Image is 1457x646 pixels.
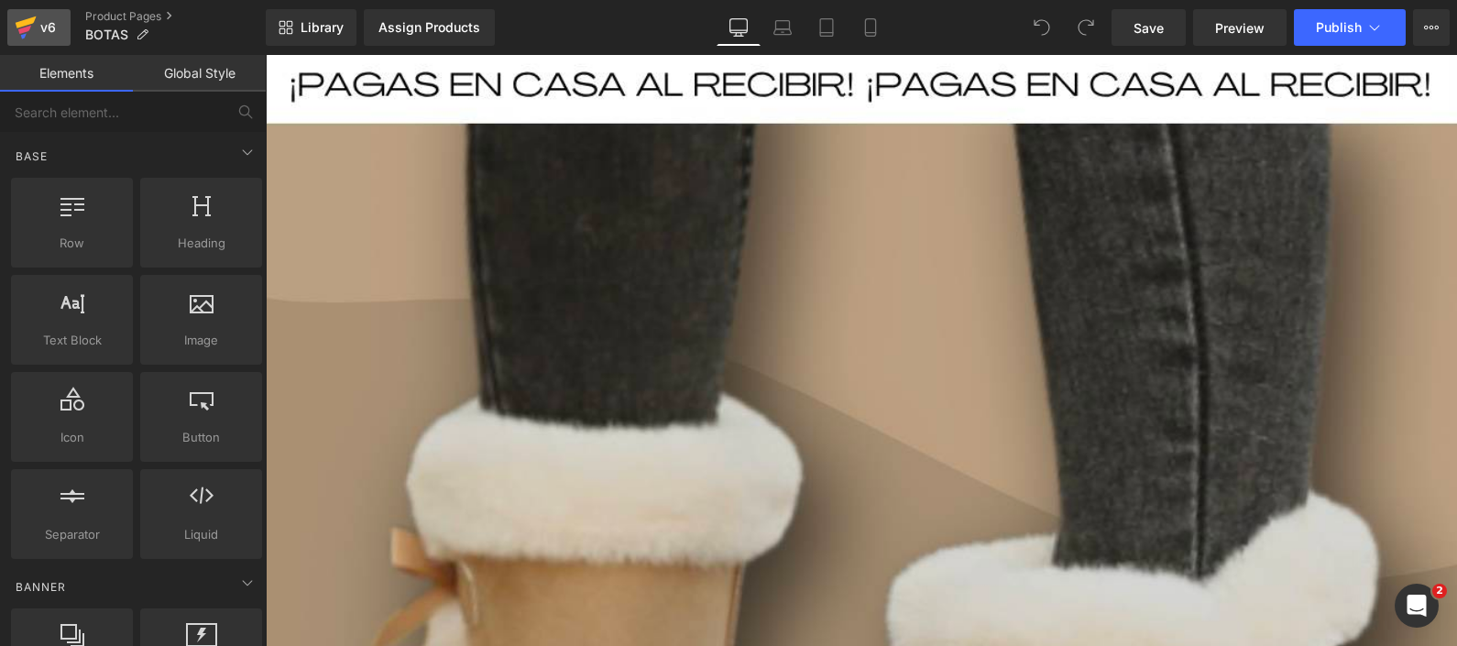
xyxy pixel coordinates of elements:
[16,428,127,447] span: Icon
[1134,18,1164,38] span: Save
[14,148,49,165] span: Base
[1432,584,1447,598] span: 2
[1193,9,1287,46] a: Preview
[16,525,127,544] span: Separator
[1294,9,1406,46] button: Publish
[14,578,68,596] span: Banner
[849,9,893,46] a: Mobile
[133,55,266,92] a: Global Style
[761,9,805,46] a: Laptop
[378,20,480,35] div: Assign Products
[1068,9,1104,46] button: Redo
[16,234,127,253] span: Row
[146,525,257,544] span: Liquid
[301,19,344,36] span: Library
[1395,584,1439,628] iframe: Intercom live chat
[146,234,257,253] span: Heading
[266,9,356,46] a: New Library
[7,9,71,46] a: v6
[37,16,60,39] div: v6
[805,9,849,46] a: Tablet
[717,9,761,46] a: Desktop
[85,9,266,24] a: Product Pages
[1215,18,1265,38] span: Preview
[85,27,128,42] span: BOTAS
[1413,9,1450,46] button: More
[146,428,257,447] span: Button
[1316,20,1362,35] span: Publish
[146,331,257,350] span: Image
[16,331,127,350] span: Text Block
[1024,9,1060,46] button: Undo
